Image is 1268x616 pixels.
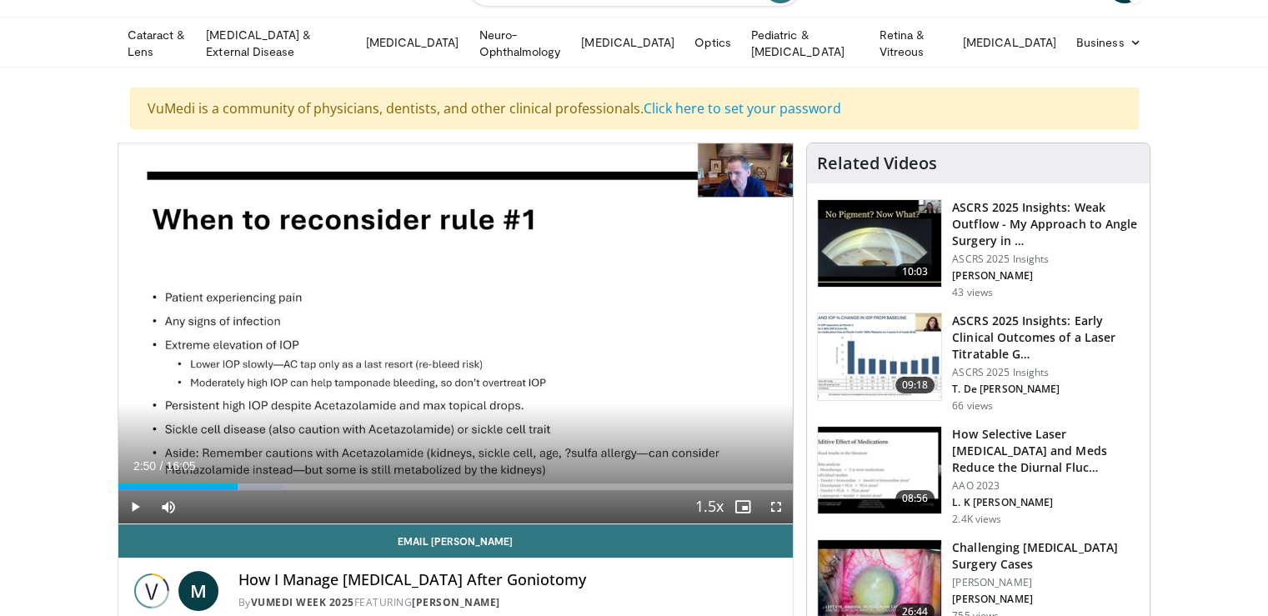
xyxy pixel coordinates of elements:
button: Playback Rate [693,490,726,523]
span: 10:03 [895,263,935,280]
h4: Related Videos [817,153,937,173]
div: Progress Bar [118,483,794,490]
span: / [160,459,163,473]
h3: How Selective Laser [MEDICAL_DATA] and Meds Reduce the Diurnal Fluc… [952,426,1140,476]
img: c4ee65f2-163e-44d3-aede-e8fb280be1de.150x105_q85_crop-smart_upscale.jpg [818,200,941,287]
a: 08:56 How Selective Laser [MEDICAL_DATA] and Meds Reduce the Diurnal Fluc… AAO 2023 L. K [PERSON_... [817,426,1140,526]
p: AAO 2023 [952,479,1140,493]
a: Business [1066,26,1151,59]
a: [MEDICAL_DATA] [953,26,1066,59]
a: Vumedi Week 2025 [251,595,354,609]
a: 10:03 ASCRS 2025 Insights: Weak Outflow - My Approach to Angle Surgery in … ASCRS 2025 Insights [... [817,199,1140,299]
a: Neuro-Ophthalmology [469,27,571,60]
p: ASCRS 2025 Insights [952,253,1140,266]
a: Pediatric & [MEDICAL_DATA] [741,27,870,60]
a: Retina & Vitreous [870,27,953,60]
a: Email [PERSON_NAME] [118,524,794,558]
p: [PERSON_NAME] [952,593,1140,606]
p: [PERSON_NAME] [952,269,1140,283]
h3: Challenging [MEDICAL_DATA] Surgery Cases [952,539,1140,573]
p: [PERSON_NAME] [952,576,1140,589]
button: Mute [152,490,185,523]
a: M [178,571,218,611]
button: Enable picture-in-picture mode [726,490,759,523]
button: Play [118,490,152,523]
a: [MEDICAL_DATA] & External Disease [196,27,355,60]
a: 09:18 ASCRS 2025 Insights: Early Clinical Outcomes of a Laser Titratable G… ASCRS 2025 Insights T... [817,313,1140,413]
div: By FEATURING [238,595,780,610]
span: 16:05 [166,459,195,473]
span: 2:50 [133,459,156,473]
a: [MEDICAL_DATA] [355,26,469,59]
p: ASCRS 2025 Insights [952,366,1140,379]
p: 66 views [952,399,993,413]
img: b8bf30ca-3013-450f-92b0-de11c61660f8.150x105_q85_crop-smart_upscale.jpg [818,313,941,400]
span: 08:56 [895,490,935,507]
p: 2.4K views [952,513,1001,526]
img: Vumedi Week 2025 [132,571,172,611]
div: VuMedi is a community of physicians, dentists, and other clinical professionals. [130,88,1139,129]
a: Click here to set your password [644,99,841,118]
a: [MEDICAL_DATA] [571,26,684,59]
p: T. De [PERSON_NAME] [952,383,1140,396]
h3: ASCRS 2025 Insights: Weak Outflow - My Approach to Angle Surgery in … [952,199,1140,249]
video-js: Video Player [118,143,794,524]
h3: ASCRS 2025 Insights: Early Clinical Outcomes of a Laser Titratable G… [952,313,1140,363]
a: Cataract & Lens [118,27,197,60]
a: [PERSON_NAME] [412,595,500,609]
p: 43 views [952,286,993,299]
img: 420b1191-3861-4d27-8af4-0e92e58098e4.150x105_q85_crop-smart_upscale.jpg [818,427,941,513]
button: Fullscreen [759,490,793,523]
h4: How I Manage [MEDICAL_DATA] After Goniotomy [238,571,780,589]
span: 09:18 [895,377,935,393]
p: L. K [PERSON_NAME] [952,496,1140,509]
a: Optics [684,26,740,59]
